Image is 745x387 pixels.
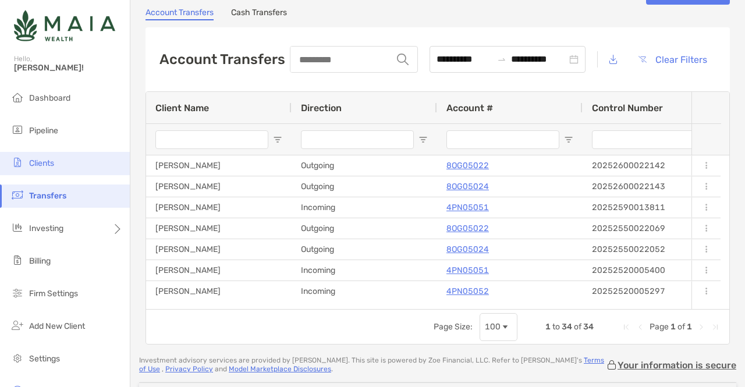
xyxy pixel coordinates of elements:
[562,322,572,332] span: 34
[711,322,720,332] div: Last Page
[155,102,209,113] span: Client Name
[670,322,676,332] span: 1
[583,176,728,197] div: 20252600022143
[146,155,292,176] div: [PERSON_NAME]
[446,102,493,113] span: Account #
[446,130,559,149] input: Account # Filter Input
[552,322,560,332] span: to
[592,130,705,149] input: Control Number Filter Input
[545,322,551,332] span: 1
[229,365,331,373] a: Model Marketplace Disclosures
[29,354,60,364] span: Settings
[29,191,66,201] span: Transfers
[697,322,706,332] div: Next Page
[29,223,63,233] span: Investing
[146,176,292,197] div: [PERSON_NAME]
[29,289,78,299] span: Firm Settings
[139,356,604,373] a: Terms of Use
[636,322,645,332] div: Previous Page
[10,155,24,169] img: clients icon
[497,55,506,64] span: swap-right
[583,155,728,176] div: 20252600022142
[10,90,24,104] img: dashboard icon
[292,176,437,197] div: Outgoing
[292,239,437,260] div: Outgoing
[434,322,473,332] div: Page Size:
[146,197,292,218] div: [PERSON_NAME]
[446,179,489,194] a: 8OG05024
[10,221,24,235] img: investing icon
[10,318,24,332] img: add_new_client icon
[292,260,437,281] div: Incoming
[301,130,414,149] input: Direction Filter Input
[292,281,437,301] div: Incoming
[622,322,631,332] div: First Page
[583,239,728,260] div: 20252550022052
[418,135,428,144] button: Open Filter Menu
[146,281,292,301] div: [PERSON_NAME]
[29,93,70,103] span: Dashboard
[677,322,685,332] span: of
[446,200,489,215] a: 4PN05051
[301,102,342,113] span: Direction
[446,263,489,278] a: 4PN05051
[638,56,647,63] img: button icon
[139,356,606,374] p: Investment advisory services are provided by [PERSON_NAME] . This site is powered by Zoe Financia...
[446,284,489,299] a: 4PN05052
[10,188,24,202] img: transfers icon
[650,322,669,332] span: Page
[292,218,437,239] div: Outgoing
[10,253,24,267] img: billing icon
[583,218,728,239] div: 20252550022069
[29,158,54,168] span: Clients
[146,260,292,281] div: [PERSON_NAME]
[29,321,85,331] span: Add New Client
[10,286,24,300] img: firm-settings icon
[497,55,506,64] span: to
[583,281,728,301] div: 20252520005297
[629,47,716,72] button: Clear Filters
[574,322,581,332] span: of
[446,221,489,236] a: 8OG05022
[146,8,214,20] a: Account Transfers
[292,197,437,218] div: Incoming
[446,242,489,257] a: 8OG05024
[592,102,663,113] span: Control Number
[14,5,115,47] img: Zoe Logo
[583,260,728,281] div: 20252520005400
[292,155,437,176] div: Outgoing
[485,322,501,332] div: 100
[564,135,573,144] button: Open Filter Menu
[480,313,517,341] div: Page Size
[397,54,409,65] img: input icon
[155,130,268,149] input: Client Name Filter Input
[231,8,287,20] a: Cash Transfers
[687,322,692,332] span: 1
[10,123,24,137] img: pipeline icon
[29,256,51,266] span: Billing
[29,126,58,136] span: Pipeline
[165,365,213,373] a: Privacy Policy
[146,239,292,260] div: [PERSON_NAME]
[10,351,24,365] img: settings icon
[618,360,736,371] p: Your information is secure
[583,197,728,218] div: 20252590013811
[159,51,285,68] h2: Account Transfers
[14,63,123,73] span: [PERSON_NAME]!
[583,322,594,332] span: 34
[273,135,282,144] button: Open Filter Menu
[146,218,292,239] div: [PERSON_NAME]
[446,158,489,173] a: 8OG05022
